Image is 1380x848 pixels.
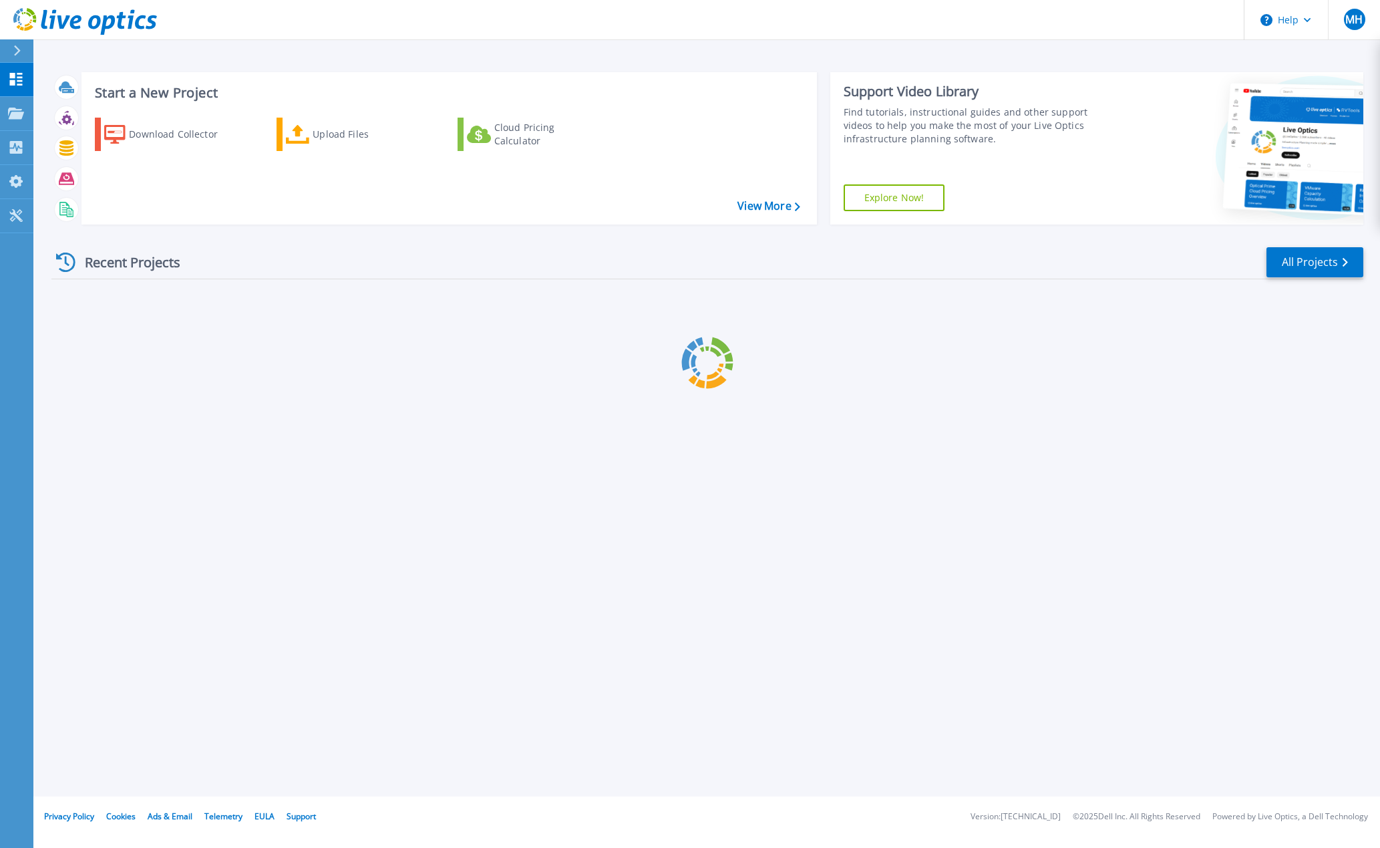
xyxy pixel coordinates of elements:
a: Telemetry [204,811,242,822]
div: Upload Files [313,121,419,148]
h3: Start a New Project [95,86,800,100]
a: Cookies [106,811,136,822]
li: Version: [TECHNICAL_ID] [971,813,1061,821]
a: Download Collector [95,118,244,151]
a: Cloud Pricing Calculator [458,118,607,151]
a: Ads & Email [148,811,192,822]
div: Download Collector [129,121,236,148]
div: Support Video Library [844,83,1117,100]
a: Support [287,811,316,822]
li: © 2025 Dell Inc. All Rights Reserved [1073,813,1200,821]
div: Find tutorials, instructional guides and other support videos to help you make the most of your L... [844,106,1117,146]
span: MH [1345,14,1363,25]
div: Cloud Pricing Calculator [494,121,601,148]
li: Powered by Live Optics, a Dell Technology [1212,813,1368,821]
a: All Projects [1266,247,1363,277]
div: Recent Projects [51,246,198,279]
a: View More [737,200,800,213]
a: EULA [254,811,275,822]
a: Privacy Policy [44,811,94,822]
a: Explore Now! [844,184,945,211]
a: Upload Files [277,118,425,151]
